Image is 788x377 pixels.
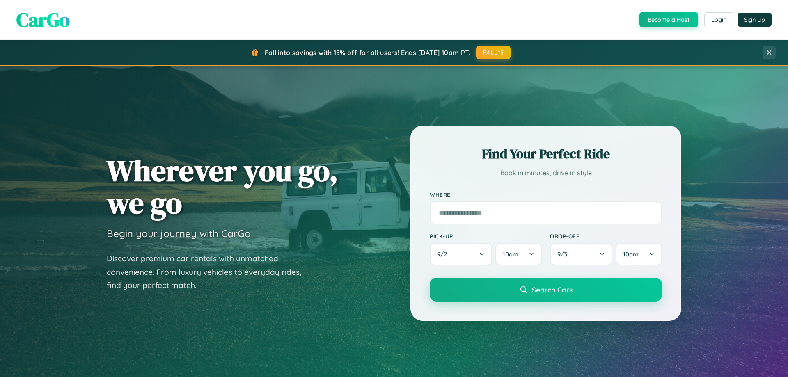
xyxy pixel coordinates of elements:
[107,227,251,240] h3: Begin your journey with CarGo
[532,285,573,294] span: Search Cars
[437,250,451,258] span: 9 / 2
[430,167,662,179] p: Book in minutes, drive in style
[704,12,733,27] button: Login
[430,145,662,163] h2: Find Your Perfect Ride
[430,191,662,198] label: Where
[503,250,518,258] span: 10am
[550,243,612,265] button: 9/3
[557,250,571,258] span: 9 / 3
[107,252,312,292] p: Discover premium car rentals with unmatched convenience. From luxury vehicles to everyday rides, ...
[430,243,492,265] button: 9/2
[16,6,70,33] span: CarGo
[550,233,662,240] label: Drop-off
[107,154,338,219] h1: Wherever you go, we go
[616,243,662,265] button: 10am
[476,46,511,59] button: FALL15
[738,13,772,27] button: Sign Up
[623,250,639,258] span: 10am
[639,12,698,27] button: Become a Host
[265,48,470,57] span: Fall into savings with 15% off for all users! Ends [DATE] 10am PT.
[495,243,542,265] button: 10am
[430,233,542,240] label: Pick-up
[430,278,662,302] button: Search Cars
